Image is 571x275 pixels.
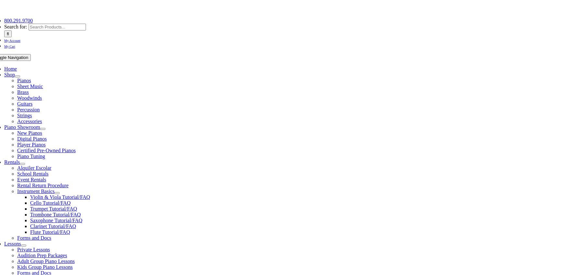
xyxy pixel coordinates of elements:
a: Adult Group Piano Lessons [17,258,75,264]
a: Brass [17,89,29,95]
a: My Cart [4,43,15,49]
a: School Rentals [17,171,48,177]
a: Private Lessons [17,247,50,252]
a: Woodwinds [17,95,42,101]
a: Strings [17,113,32,118]
a: Guitars [17,101,32,107]
a: Percussion [17,107,40,112]
a: Trumpet Tutorial/FAQ [30,206,77,212]
a: Trombone Tutorial/FAQ [30,212,81,217]
a: Home [4,66,17,72]
a: Forms and Docs [17,235,51,241]
a: Piano Tuning [17,154,45,159]
a: 800.291.9700 [4,18,33,23]
a: Flute Tutorial/FAQ [30,229,70,235]
a: Violin & Viola Tutorial/FAQ [30,194,90,200]
a: Alquiler Escolar [17,165,51,171]
a: New Pianos [17,130,42,136]
span: My Cart [4,45,15,48]
a: Pianos [17,78,31,83]
a: Kids Group Piano Lessons [17,264,73,270]
a: Player Pianos [17,142,46,147]
a: Accessories [17,119,42,124]
input: Search [4,30,12,37]
a: Clarinet Tutorial/FAQ [30,223,76,229]
a: Audition Prep Packages [17,253,67,258]
a: Lessons [4,241,21,246]
button: Open submenu of Rentals [20,163,25,165]
button: Open submenu of Lessons [21,245,26,246]
span: Search for: [4,24,27,29]
a: Rental Return Procedure [17,183,68,188]
a: Event Rentals [17,177,46,182]
a: Digital Pianos [17,136,47,142]
a: Shop [4,72,15,77]
a: Instrument Basics [17,189,54,194]
a: My Account [4,37,20,43]
a: Piano Showroom [4,124,40,130]
a: Sheet Music [17,84,43,89]
a: Saxophone Tutorial/FAQ [30,218,82,223]
button: Open submenu of Shop [15,75,20,77]
input: Search Products... [29,24,86,30]
span: My Account [4,39,20,42]
button: Open submenu of Piano Showroom [40,128,45,130]
a: Rentals [4,159,20,165]
button: Open submenu of Instrument Basics [54,192,60,194]
a: Certified Pre-Owned Pianos [17,148,76,153]
a: Cello Tutorial/FAQ [30,200,71,206]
